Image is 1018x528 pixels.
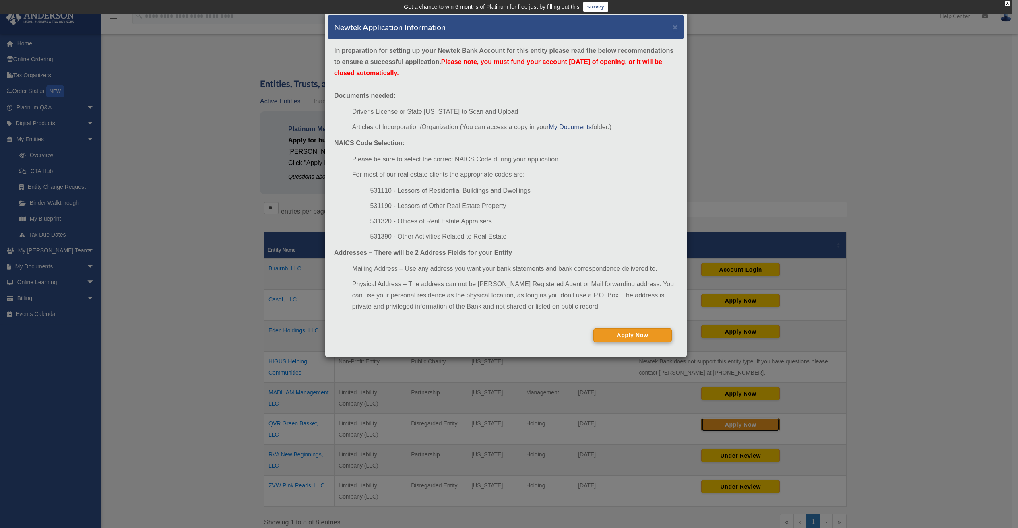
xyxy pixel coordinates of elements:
a: survey [583,2,608,12]
li: Mailing Address – Use any address you want your bank statements and bank correspondence delivered... [352,263,678,274]
li: Please be sure to select the correct NAICS Code during your application. [352,154,678,165]
strong: In preparation for setting up your Newtek Bank Account for this entity please read the below reco... [334,47,673,76]
strong: Addresses – There will be 2 Address Fields for your Entity [334,249,512,256]
li: 531320 - Offices of Real Estate Appraisers [370,216,678,227]
li: 531190 - Lessors of Other Real Estate Property [370,200,678,212]
strong: Documents needed: [334,92,396,99]
strong: NAICS Code Selection: [334,140,405,146]
li: For most of our real estate clients the appropriate codes are: [352,169,678,180]
li: Articles of Incorporation/Organization (You can access a copy in your folder.) [352,122,678,133]
div: close [1005,1,1010,6]
button: Apply Now [593,328,672,342]
h4: Newtek Application Information [334,21,446,33]
div: Get a chance to win 6 months of Platinum for free just by filling out this [404,2,580,12]
li: Physical Address – The address can not be [PERSON_NAME] Registered Agent or Mail forwarding addre... [352,278,678,312]
li: Driver's License or State [US_STATE] to Scan and Upload [352,106,678,118]
a: My Documents [549,124,592,130]
button: × [673,23,678,31]
li: 531110 - Lessors of Residential Buildings and Dwellings [370,185,678,196]
span: Please note, you must fund your account [DATE] of opening, or it will be closed automatically. [334,58,662,76]
li: 531390 - Other Activities Related to Real Estate [370,231,678,242]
